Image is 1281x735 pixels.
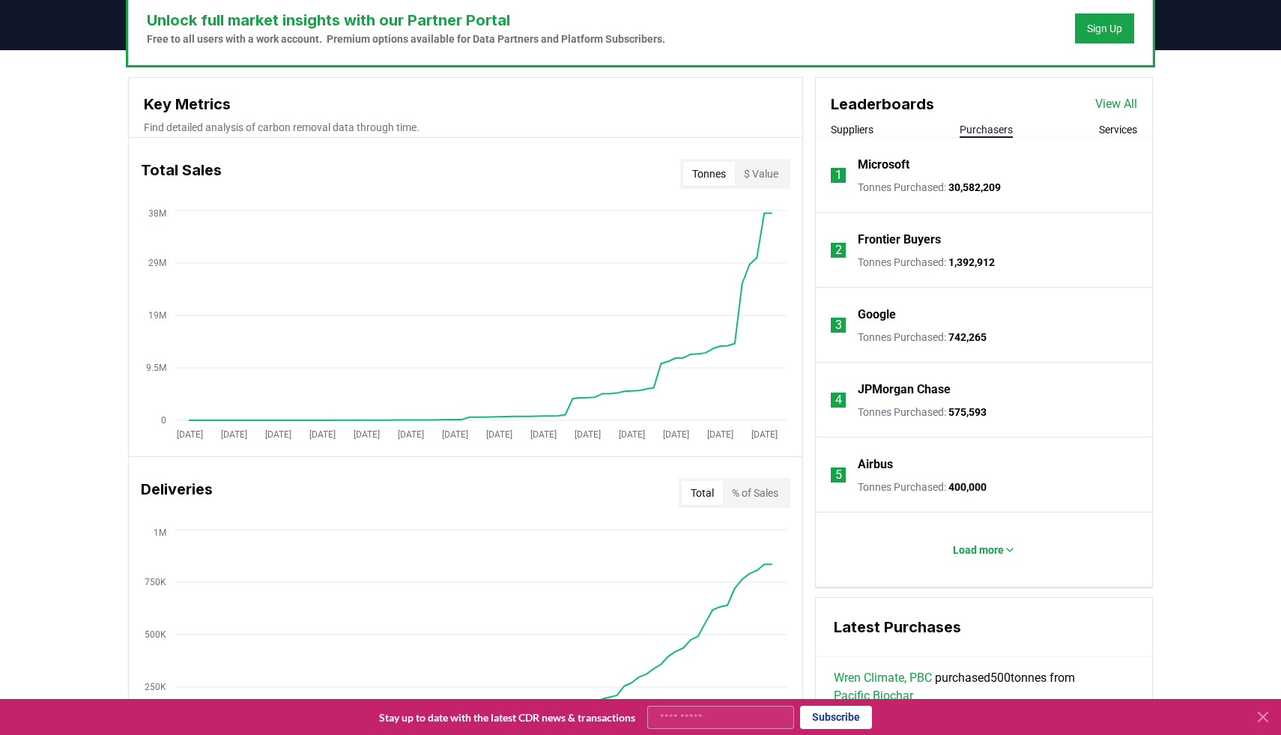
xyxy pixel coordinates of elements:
[834,669,1134,705] span: purchased 500 tonnes from
[858,231,941,249] a: Frontier Buyers
[948,181,1001,193] span: 30,582,209
[858,330,987,345] p: Tonnes Purchased :
[831,122,873,137] button: Suppliers
[1095,95,1137,113] a: View All
[858,381,951,399] a: JPMorgan Chase
[148,310,166,321] tspan: 19M
[486,429,512,440] tspan: [DATE]
[751,429,778,440] tspan: [DATE]
[1087,21,1122,36] a: Sign Up
[834,687,913,705] a: Pacific Biochar
[177,429,203,440] tspan: [DATE]
[530,429,557,440] tspan: [DATE]
[442,429,468,440] tspan: [DATE]
[735,162,787,186] button: $ Value
[398,429,424,440] tspan: [DATE]
[835,466,842,484] p: 5
[144,93,787,115] h3: Key Metrics
[835,316,842,334] p: 3
[145,629,166,640] tspan: 500K
[144,120,787,135] p: Find detailed analysis of carbon removal data through time.
[148,258,166,268] tspan: 29M
[145,577,166,587] tspan: 750K
[309,429,336,440] tspan: [DATE]
[146,363,166,373] tspan: 9.5M
[953,542,1004,557] p: Load more
[161,415,166,426] tspan: 0
[858,480,987,494] p: Tonnes Purchased :
[619,429,645,440] tspan: [DATE]
[835,241,842,259] p: 2
[575,429,601,440] tspan: [DATE]
[148,208,166,219] tspan: 38M
[265,429,291,440] tspan: [DATE]
[960,122,1013,137] button: Purchasers
[948,331,987,343] span: 742,265
[154,527,166,538] tspan: 1M
[835,391,842,409] p: 4
[723,481,787,505] button: % of Sales
[221,429,247,440] tspan: [DATE]
[948,481,987,493] span: 400,000
[141,478,213,508] h3: Deliveries
[663,429,689,440] tspan: [DATE]
[147,31,665,46] p: Free to all users with a work account. Premium options available for Data Partners and Platform S...
[835,166,842,184] p: 1
[834,669,932,687] a: Wren Climate, PBC
[941,535,1028,565] button: Load more
[683,162,735,186] button: Tonnes
[707,429,733,440] tspan: [DATE]
[858,180,1001,195] p: Tonnes Purchased :
[141,159,222,189] h3: Total Sales
[834,616,1134,638] h3: Latest Purchases
[858,405,987,420] p: Tonnes Purchased :
[858,306,896,324] a: Google
[858,156,909,174] a: Microsoft
[1099,122,1137,137] button: Services
[948,406,987,418] span: 575,593
[831,93,934,115] h3: Leaderboards
[354,429,380,440] tspan: [DATE]
[682,481,723,505] button: Total
[948,256,995,268] span: 1,392,912
[858,456,893,474] a: Airbus
[145,682,166,692] tspan: 250K
[147,9,665,31] h3: Unlock full market insights with our Partner Portal
[1075,13,1134,43] button: Sign Up
[858,255,995,270] p: Tonnes Purchased :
